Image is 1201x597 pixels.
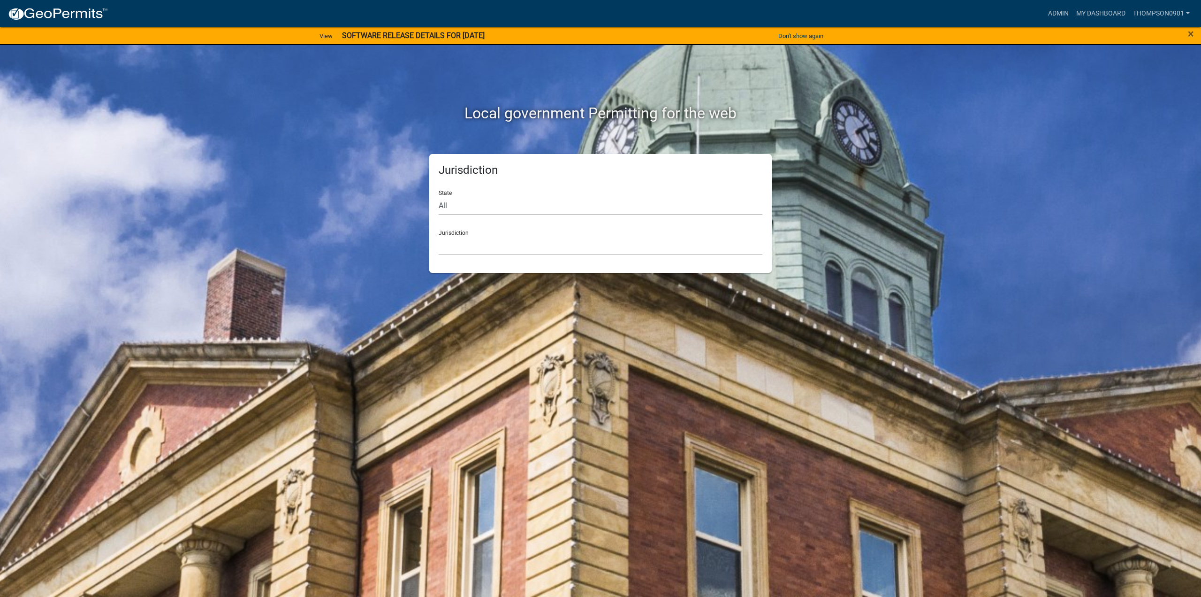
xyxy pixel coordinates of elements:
a: My Dashboard [1072,5,1129,23]
button: Close [1188,28,1194,39]
span: × [1188,27,1194,40]
button: Don't show again [775,28,827,44]
h2: Local government Permitting for the web [340,104,861,122]
h5: Jurisdiction [439,163,762,177]
a: thompson0901 [1129,5,1193,23]
a: View [316,28,336,44]
a: Admin [1044,5,1072,23]
strong: SOFTWARE RELEASE DETAILS FOR [DATE] [342,31,485,40]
